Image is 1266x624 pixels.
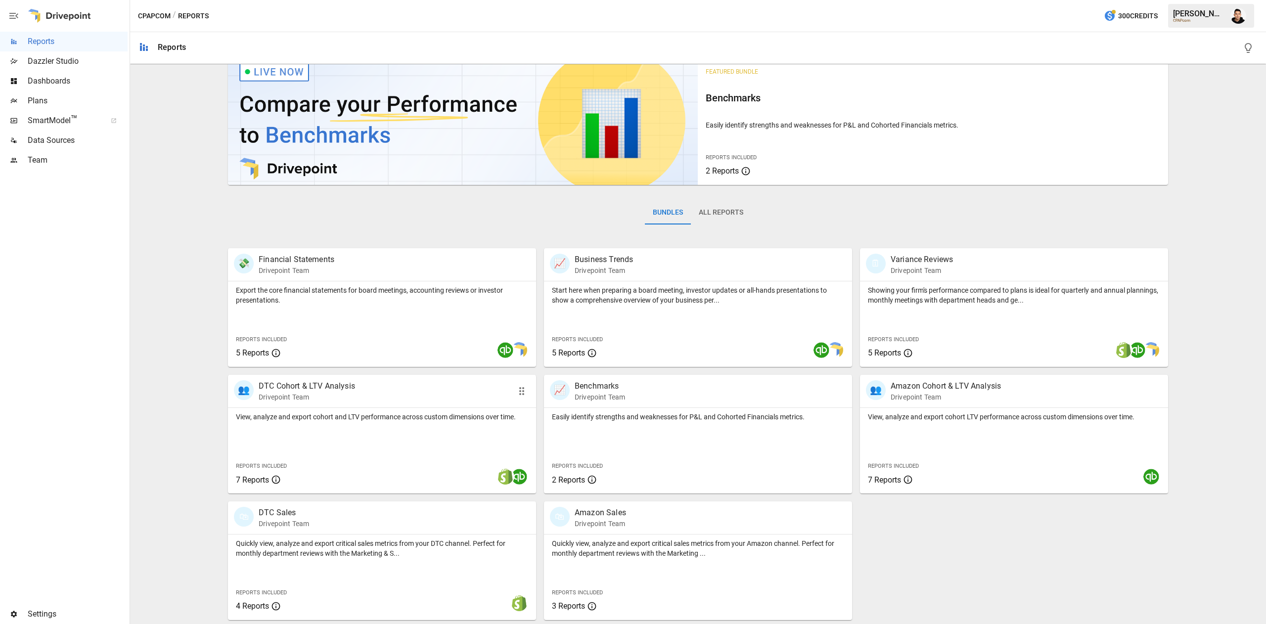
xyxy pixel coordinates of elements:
[511,595,527,611] img: shopify
[552,336,603,343] span: Reports Included
[236,601,269,611] span: 4 Reports
[1230,8,1246,24] img: Francisco Sanchez
[511,342,527,358] img: smart model
[552,463,603,469] span: Reports Included
[575,266,633,275] p: Drivepoint Team
[28,134,128,146] span: Data Sources
[228,56,698,185] img: video thumbnail
[552,348,585,357] span: 5 Reports
[173,10,176,22] div: /
[645,201,691,224] button: Bundles
[706,68,758,75] span: Featured Bundle
[259,507,309,519] p: DTC Sales
[259,266,334,275] p: Drivepoint Team
[234,507,254,527] div: 🛍
[575,392,625,402] p: Drivepoint Team
[827,342,843,358] img: smart model
[28,95,128,107] span: Plans
[259,254,334,266] p: Financial Statements
[866,254,886,273] div: 🗓
[868,463,919,469] span: Reports Included
[497,469,513,485] img: shopify
[1143,469,1159,485] img: quickbooks
[868,475,901,485] span: 7 Reports
[28,75,128,87] span: Dashboards
[868,285,1160,305] p: Showing your firm's performance compared to plans is ideal for quarterly and annual plannings, mo...
[236,538,528,558] p: Quickly view, analyze and export critical sales metrics from your DTC channel. Perfect for monthl...
[706,120,1160,130] p: Easily identify strengths and weaknesses for P&L and Cohorted Financials metrics.
[691,201,751,224] button: All Reports
[236,589,287,596] span: Reports Included
[497,342,513,358] img: quickbooks
[706,166,739,176] span: 2 Reports
[28,608,128,620] span: Settings
[1118,10,1158,22] span: 300 Credits
[868,412,1160,422] p: View, analyze and export cohort LTV performance across custom dimensions over time.
[1143,342,1159,358] img: smart model
[706,90,1160,106] h6: Benchmarks
[866,380,886,400] div: 👥
[552,285,844,305] p: Start here when preparing a board meeting, investor updates or all-hands presentations to show a ...
[552,601,585,611] span: 3 Reports
[236,285,528,305] p: Export the core financial statements for board meetings, accounting reviews or investor presentat...
[1173,18,1224,23] div: CPAPcom
[1173,9,1224,18] div: [PERSON_NAME]
[234,380,254,400] div: 👥
[28,36,128,47] span: Reports
[511,469,527,485] img: quickbooks
[552,538,844,558] p: Quickly view, analyze and export critical sales metrics from your Amazon channel. Perfect for mon...
[868,348,901,357] span: 5 Reports
[28,154,128,166] span: Team
[550,380,570,400] div: 📈
[575,254,633,266] p: Business Trends
[575,380,625,392] p: Benchmarks
[891,380,1001,392] p: Amazon Cohort & LTV Analysis
[575,507,626,519] p: Amazon Sales
[550,254,570,273] div: 📈
[868,336,919,343] span: Reports Included
[259,519,309,529] p: Drivepoint Team
[158,43,186,52] div: Reports
[891,392,1001,402] p: Drivepoint Team
[71,113,78,126] span: ™
[1116,342,1131,358] img: shopify
[28,115,100,127] span: SmartModel
[234,254,254,273] div: 💸
[1224,2,1252,30] button: Francisco Sanchez
[28,55,128,67] span: Dazzler Studio
[236,412,528,422] p: View, analyze and export cohort and LTV performance across custom dimensions over time.
[259,392,355,402] p: Drivepoint Team
[550,507,570,527] div: 🛍
[552,589,603,596] span: Reports Included
[814,342,829,358] img: quickbooks
[552,475,585,485] span: 2 Reports
[552,412,844,422] p: Easily identify strengths and weaknesses for P&L and Cohorted Financials metrics.
[891,266,953,275] p: Drivepoint Team
[236,475,269,485] span: 7 Reports
[259,380,355,392] p: DTC Cohort & LTV Analysis
[1130,342,1145,358] img: quickbooks
[706,154,757,161] span: Reports Included
[236,336,287,343] span: Reports Included
[236,463,287,469] span: Reports Included
[236,348,269,357] span: 5 Reports
[138,10,171,22] button: CPAPcom
[1100,7,1162,25] button: 300Credits
[891,254,953,266] p: Variance Reviews
[575,519,626,529] p: Drivepoint Team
